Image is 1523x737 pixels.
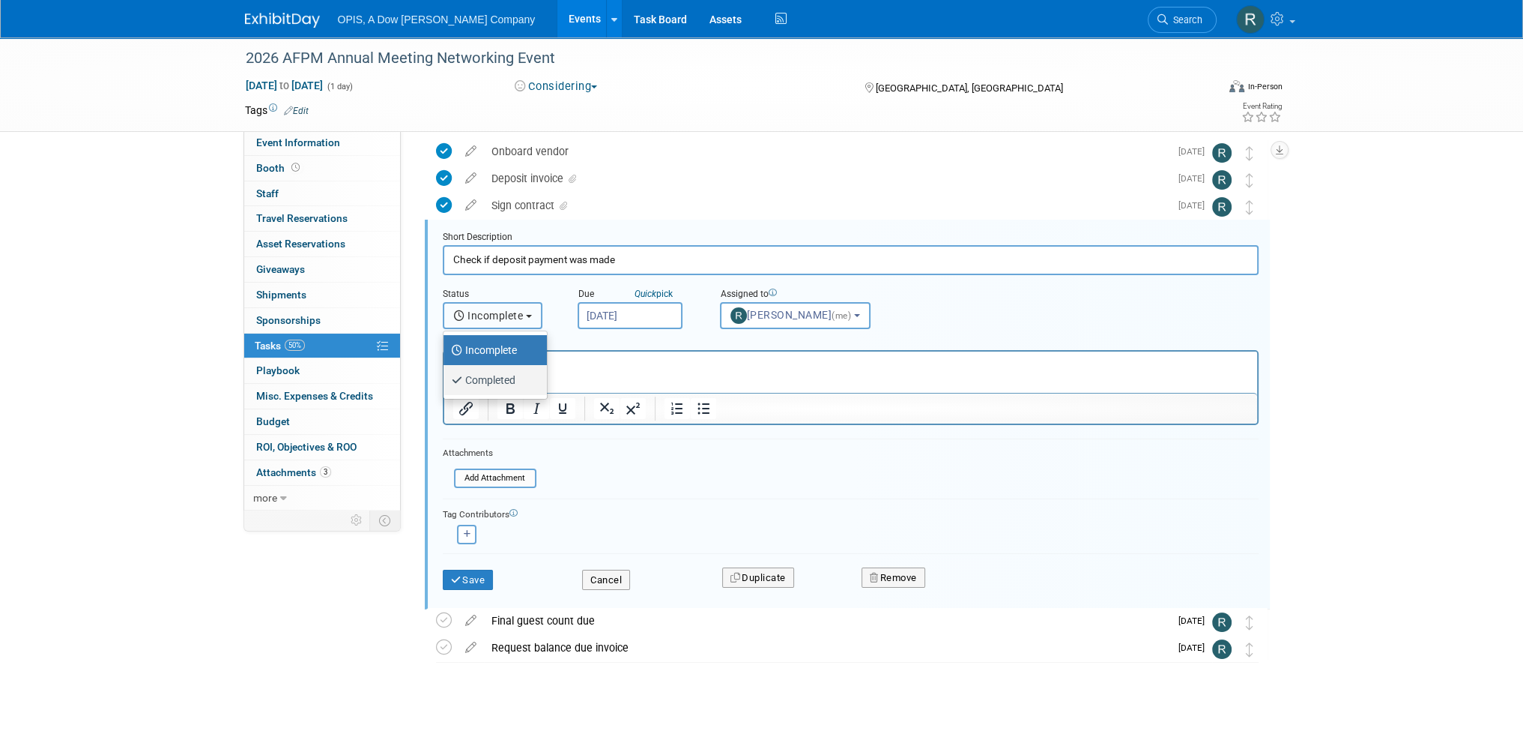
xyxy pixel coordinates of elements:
button: Italic [524,398,549,419]
button: Save [443,570,494,591]
i: Move task [1246,616,1253,630]
img: Renee Ortner [1212,613,1232,632]
div: Onboard vendor [484,139,1169,164]
a: Sponsorships [244,308,400,333]
button: [PERSON_NAME](me) [720,302,870,329]
span: [DATE] [1178,173,1212,184]
div: Event Format [1128,78,1283,100]
a: Quickpick [632,288,676,300]
span: to [277,79,291,91]
i: Move task [1246,200,1253,214]
a: Tasks50% [244,334,400,358]
span: [GEOGRAPHIC_DATA], [GEOGRAPHIC_DATA] [876,82,1063,94]
span: [PERSON_NAME] [730,309,854,321]
a: Giveaways [244,257,400,282]
div: Short Description [443,231,1259,245]
button: Insert/edit link [453,398,479,419]
label: Completed [451,368,532,392]
a: Playbook [244,358,400,383]
a: edit [458,641,484,655]
div: Deposit invoice [484,166,1169,191]
span: Tasks [255,340,305,352]
span: Sponsorships [256,314,321,326]
a: edit [458,614,484,628]
button: Bullet list [691,398,716,419]
img: Renee Ortner [1212,197,1232,217]
span: 50% [285,340,305,351]
img: Renee Ortner [1212,170,1232,190]
a: Edit [284,106,309,116]
button: Incomplete [443,302,542,329]
a: more [244,486,400,511]
button: Underline [550,398,575,419]
img: Format-Inperson.png [1229,80,1244,92]
div: Event Rating [1241,103,1281,110]
span: [DATE] [DATE] [245,79,324,92]
span: more [253,492,277,504]
a: Staff [244,181,400,206]
td: Toggle Event Tabs [369,511,400,530]
span: Search [1168,14,1202,25]
button: Remove [862,568,925,589]
td: Personalize Event Tab Strip [344,511,370,530]
button: Numbered list [664,398,690,419]
span: Booth not reserved yet [288,162,303,173]
i: Move task [1246,146,1253,160]
div: Attachments [443,447,536,460]
div: Status [443,288,555,302]
span: Shipments [256,289,306,301]
span: [DATE] [1178,200,1212,211]
div: Sign contract [484,193,1169,218]
div: In-Person [1247,81,1282,92]
span: Booth [256,162,303,174]
iframe: Rich Text Area [444,352,1257,393]
input: Due Date [578,302,682,329]
a: Search [1148,7,1217,33]
a: Booth [244,156,400,181]
a: Event Information [244,130,400,155]
span: Playbook [256,364,300,376]
span: [DATE] [1178,146,1212,157]
a: edit [458,199,484,212]
img: Renee Ortner [1236,5,1265,34]
a: edit [458,145,484,158]
span: Travel Reservations [256,212,348,224]
button: Duplicate [722,568,794,589]
button: Considering [509,79,603,94]
button: Bold [497,398,523,419]
a: Travel Reservations [244,206,400,231]
span: Staff [256,187,279,199]
div: Details [443,329,1259,350]
td: Tags [245,103,309,118]
label: Incomplete [451,338,532,362]
span: Event Information [256,136,340,148]
input: Name of task or a short description [443,245,1259,274]
span: (me) [832,310,851,321]
a: Attachments3 [244,460,400,485]
span: [DATE] [1178,643,1212,653]
a: Budget [244,409,400,434]
img: Renee Ortner [1212,143,1232,163]
div: Assigned to [720,288,907,302]
span: ROI, Objectives & ROO [256,441,357,453]
button: Superscript [620,398,646,419]
img: ExhibitDay [245,13,320,28]
a: Misc. Expenses & Credits [244,384,400,409]
span: 3 [320,466,331,478]
i: Quick [635,289,656,299]
i: Move task [1246,173,1253,187]
button: Subscript [594,398,620,419]
span: Budget [256,415,290,427]
a: Asset Reservations [244,232,400,256]
span: Misc. Expenses & Credits [256,390,373,402]
div: Tag Contributors [443,505,1259,521]
button: Cancel [582,570,630,591]
div: 2026 AFPM Annual Meeting Networking Event [240,45,1194,72]
span: (1 day) [326,82,353,91]
span: OPIS, A Dow [PERSON_NAME] Company [338,13,536,25]
i: Move task [1246,643,1253,657]
div: Request balance due invoice [484,635,1169,661]
span: Giveaways [256,263,305,275]
span: Attachments [256,466,331,478]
